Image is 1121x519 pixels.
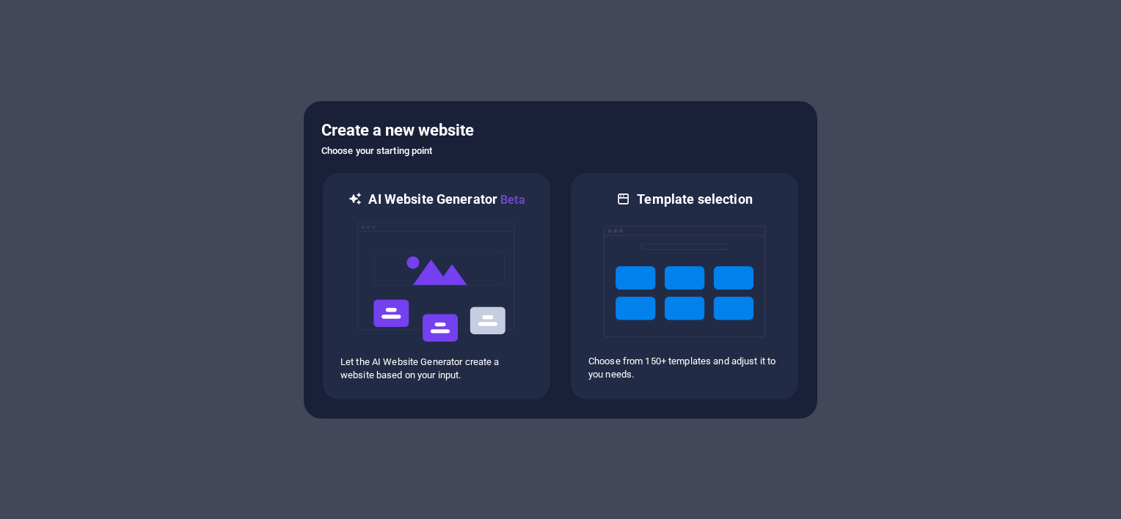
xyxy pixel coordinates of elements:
[321,119,800,142] h5: Create a new website
[497,193,525,207] span: Beta
[340,356,533,382] p: Let the AI Website Generator create a website based on your input.
[356,209,517,356] img: ai
[637,191,752,208] h6: Template selection
[321,172,552,401] div: AI Website GeneratorBetaaiLet the AI Website Generator create a website based on your input.
[321,142,800,160] h6: Choose your starting point
[588,355,781,381] p: Choose from 150+ templates and adjust it to you needs.
[368,191,525,209] h6: AI Website Generator
[569,172,800,401] div: Template selectionChoose from 150+ templates and adjust it to you needs.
